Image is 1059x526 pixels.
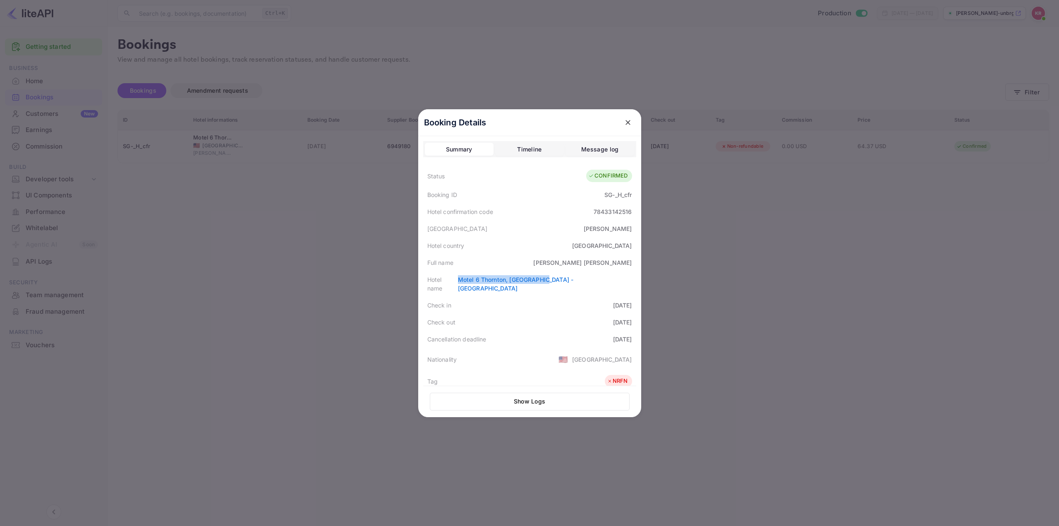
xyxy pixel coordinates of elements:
div: Check in [427,301,451,310]
div: 78433142516 [594,207,632,216]
div: [GEOGRAPHIC_DATA] [572,355,632,364]
div: [GEOGRAPHIC_DATA] [427,224,488,233]
div: Hotel name [427,275,458,293]
button: close [621,115,635,130]
div: [DATE] [613,318,632,327]
div: Booking ID [427,190,458,199]
div: Summary [446,144,472,154]
div: Hotel confirmation code [427,207,493,216]
div: [GEOGRAPHIC_DATA] [572,241,632,250]
div: Hotel country [427,241,465,250]
div: CONFIRMED [588,172,628,180]
button: Show Logs [430,393,630,411]
div: Full name [427,258,453,267]
button: Timeline [495,143,564,156]
div: Status [427,172,445,180]
button: Summary [425,143,494,156]
div: Message log [581,144,618,154]
button: Message log [565,143,634,156]
div: Timeline [517,144,541,154]
div: SG-_H_cfr [604,190,632,199]
div: NRFN [607,377,628,385]
div: [DATE] [613,335,632,343]
div: Tag [427,377,438,386]
div: Check out [427,318,455,327]
a: Motel 6 Thornton, [GEOGRAPHIC_DATA] - [GEOGRAPHIC_DATA] [458,276,574,292]
div: Cancellation deadline [427,335,486,343]
div: [PERSON_NAME] [584,224,632,233]
span: United States [558,352,568,367]
div: [PERSON_NAME] [PERSON_NAME] [533,258,632,267]
div: Nationality [427,355,457,364]
div: [DATE] [613,301,632,310]
p: Booking Details [424,116,486,129]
